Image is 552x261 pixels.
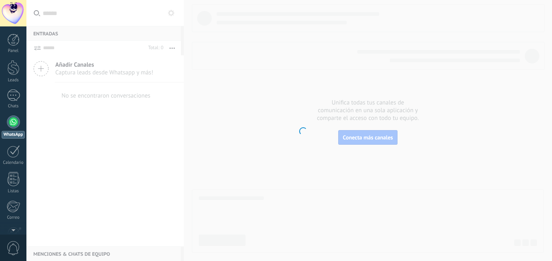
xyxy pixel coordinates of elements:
div: Correo [2,215,25,220]
div: Panel [2,48,25,54]
div: Chats [2,104,25,109]
div: Calendario [2,160,25,165]
div: Leads [2,78,25,83]
div: WhatsApp [2,131,25,139]
div: Listas [2,189,25,194]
